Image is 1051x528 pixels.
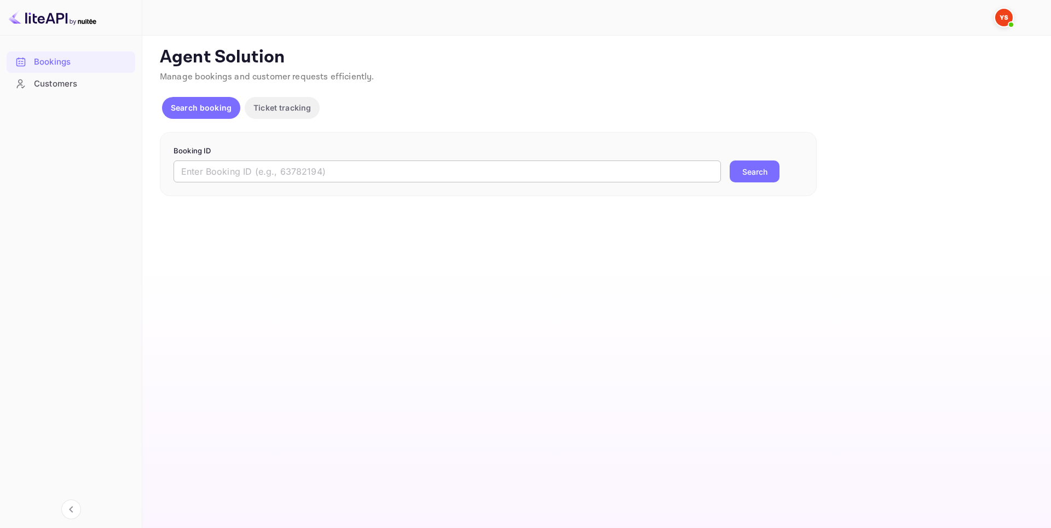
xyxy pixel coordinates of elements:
[7,73,135,95] div: Customers
[34,78,130,90] div: Customers
[7,51,135,72] a: Bookings
[730,160,779,182] button: Search
[7,73,135,94] a: Customers
[253,102,311,113] p: Ticket tracking
[160,47,1031,68] p: Agent Solution
[171,102,232,113] p: Search booking
[34,56,130,68] div: Bookings
[61,500,81,519] button: Collapse navigation
[160,71,374,83] span: Manage bookings and customer requests efficiently.
[174,146,803,157] p: Booking ID
[174,160,721,182] input: Enter Booking ID (e.g., 63782194)
[995,9,1013,26] img: Yandex Support
[9,9,96,26] img: LiteAPI logo
[7,51,135,73] div: Bookings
